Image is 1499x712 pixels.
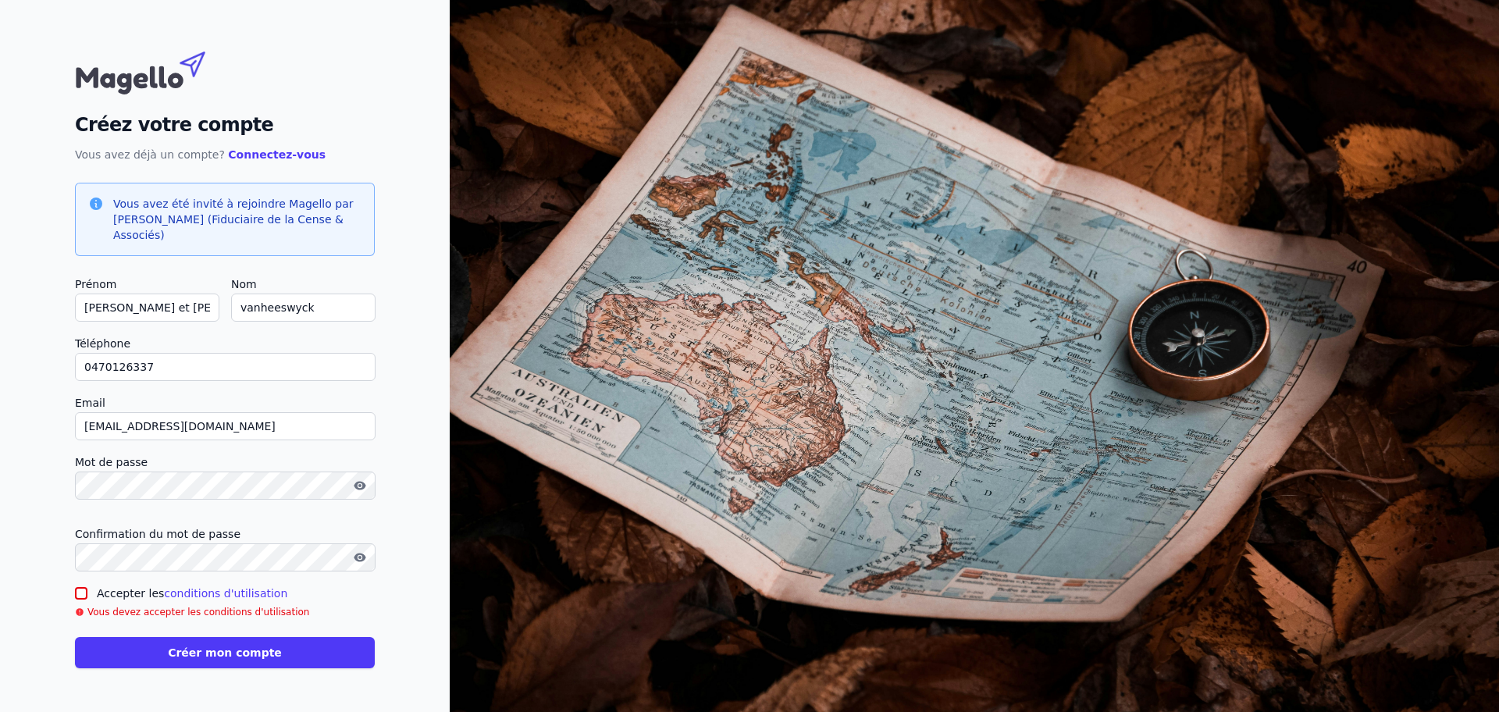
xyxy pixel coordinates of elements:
[75,111,375,139] h2: Créez votre compte
[75,637,375,668] button: Créer mon compte
[87,606,309,618] p: Vous devez accepter les conditions d'utilisation
[228,148,326,161] a: Connectez-vous
[75,145,375,164] p: Vous avez déjà un compte?
[113,196,361,243] h3: Vous avez été invité à rejoindre Magello par [PERSON_NAME] (Fiduciaire de la Cense & Associés)
[75,525,375,543] label: Confirmation du mot de passe
[231,275,375,294] label: Nom
[75,275,219,294] label: Prénom
[75,334,375,353] label: Téléphone
[97,587,287,600] label: Accepter les
[75,453,375,472] label: Mot de passe
[164,587,287,600] a: conditions d'utilisation
[75,393,375,412] label: Email
[75,44,239,98] img: Magello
